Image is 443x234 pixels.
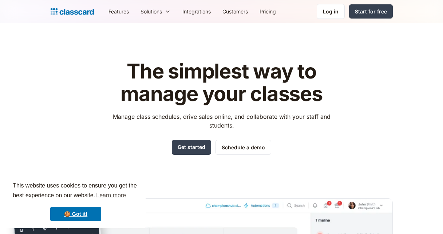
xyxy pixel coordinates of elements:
h1: The simplest way to manage your classes [106,60,337,105]
span: This website uses cookies to ensure you get the best experience on our website. [13,181,139,201]
a: Customers [217,3,254,20]
div: Start for free [355,8,387,15]
a: Log in [317,4,345,19]
a: Features [103,3,135,20]
a: home [51,7,94,17]
a: Schedule a demo [215,140,271,155]
a: Pricing [254,3,282,20]
a: Integrations [177,3,217,20]
div: Solutions [135,3,177,20]
a: dismiss cookie message [50,207,101,221]
p: Manage class schedules, drive sales online, and collaborate with your staff and students. [106,112,337,130]
div: Log in [323,8,339,15]
div: Solutions [141,8,162,15]
a: Start for free [349,4,393,19]
div: cookieconsent [6,174,146,228]
a: learn more about cookies [95,190,127,201]
a: Get started [172,140,211,155]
